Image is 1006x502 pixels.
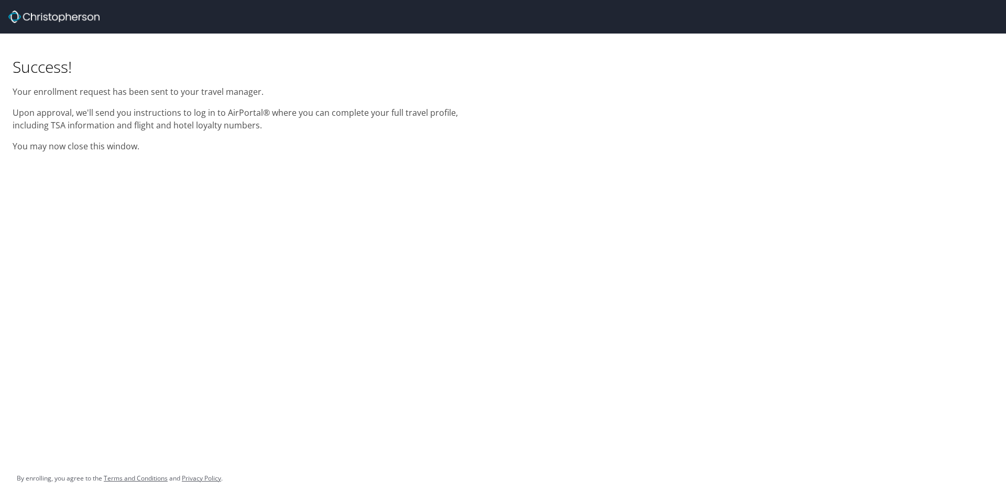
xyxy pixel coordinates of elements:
a: Privacy Policy [182,474,221,483]
a: Terms and Conditions [104,474,168,483]
h1: Success! [13,57,490,77]
div: By enrolling, you agree to the and . [17,465,223,492]
img: cbt logo [8,10,100,23]
p: You may now close this window. [13,140,490,152]
p: Your enrollment request has been sent to your travel manager. [13,85,490,98]
p: Upon approval, we'll send you instructions to log in to AirPortal® where you can complete your fu... [13,106,490,132]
